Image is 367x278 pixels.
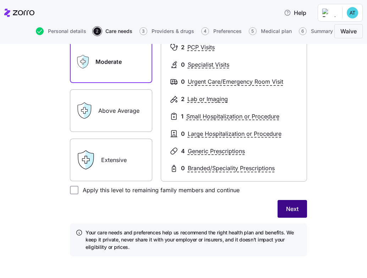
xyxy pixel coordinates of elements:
button: Waive [334,24,363,38]
span: Next [286,205,298,213]
button: 2Care needs [93,27,132,35]
span: Medical plan [261,29,292,34]
label: Apply this level to remaining family members and continue [78,186,240,194]
span: Large Hospitalization or Procedure [188,129,281,138]
span: Waive [340,27,357,35]
span: PCP Visits [187,43,215,52]
button: 3Providers & drugs [139,27,194,35]
span: 5 [249,27,257,35]
label: Above Average [70,89,152,132]
span: Small Hospitalization or Procedure [186,112,279,121]
span: Summary [311,29,333,34]
button: 5Medical plan [249,27,292,35]
label: Moderate [70,40,152,83]
span: Help [284,9,306,17]
span: Urgent Care/Emergency Room Visit [188,77,283,86]
span: 0 [181,129,185,138]
a: 2Care needs [92,27,132,35]
span: Branded/Speciality Prescriptions [188,164,275,173]
span: 3 [139,27,147,35]
span: 0 [181,60,185,69]
span: Lab or Imaging [187,95,228,104]
button: Personal details [36,27,86,35]
span: Generic Prescriptions [188,147,245,156]
button: Next [278,200,307,218]
span: Specialist Visits [188,60,229,69]
button: 4Preferences [201,27,242,35]
h4: Your care needs and preferences help us recommend the right health plan and benefits. We keep it ... [86,229,301,251]
img: Employer logo [322,9,336,17]
span: 2 [93,27,101,35]
span: 6 [299,27,307,35]
button: 6Summary [299,27,333,35]
img: 119da9b09e10e96eb69a6652d8b44c65 [347,7,358,18]
span: 1 [181,112,183,121]
span: 2 [181,43,185,52]
a: Personal details [34,27,86,35]
span: 4 [181,147,185,156]
span: 0 [181,77,185,86]
button: Help [278,6,312,20]
span: Preferences [213,29,242,34]
label: Extensive [70,139,152,181]
span: 2 [181,95,185,104]
span: Care needs [105,29,132,34]
span: Providers & drugs [152,29,194,34]
span: Personal details [48,29,86,34]
span: 0 [181,164,185,173]
span: 4 [201,27,209,35]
